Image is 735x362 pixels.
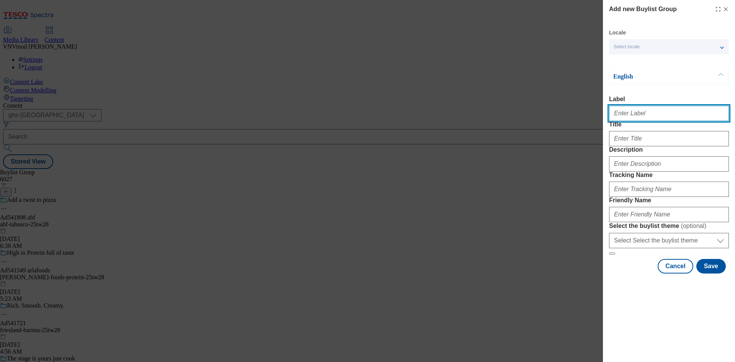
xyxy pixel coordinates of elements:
[609,131,729,146] input: Enter Title
[609,182,729,197] input: Enter Tracking Name
[609,39,728,54] button: Select locale
[609,5,677,14] h4: Add new Buylist Group
[609,96,729,103] label: Label
[609,207,729,222] input: Enter Friendly Name
[613,73,694,80] p: English
[658,259,693,274] button: Cancel
[609,121,729,128] label: Title
[681,223,707,229] span: ( optional )
[696,259,726,274] button: Save
[609,172,729,179] label: Tracking Name
[609,106,729,121] input: Enter Label
[609,146,729,153] label: Description
[609,197,729,204] label: Friendly Name
[609,31,626,35] label: Locale
[609,222,729,230] label: Select the buylist theme
[609,156,729,172] input: Enter Description
[614,44,640,50] span: Select locale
